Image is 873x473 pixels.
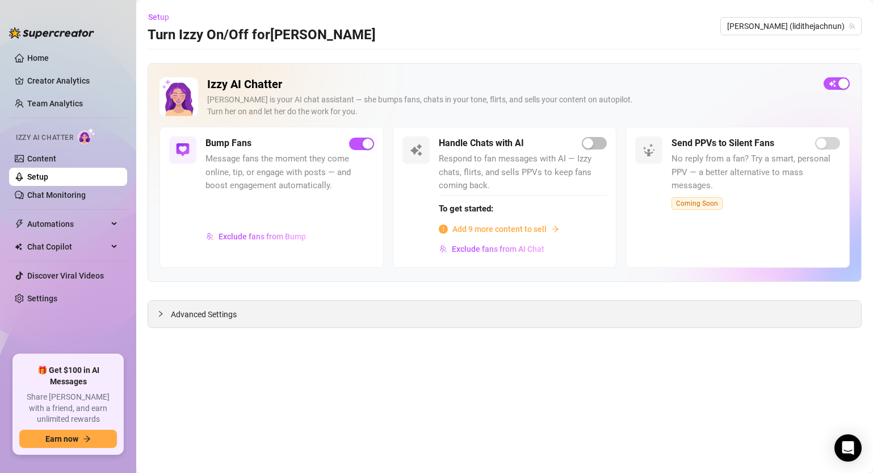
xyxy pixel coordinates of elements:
[671,152,840,193] span: No reply from a fan? Try a smart, personal PPV — a better alternative to mass messages.
[439,225,448,234] span: info-circle
[157,308,171,320] div: collapsed
[27,172,48,181] a: Setup
[452,223,547,235] span: Add 9 more content to sell
[551,225,559,233] span: arrow-right
[27,238,108,256] span: Chat Copilot
[27,99,83,108] a: Team Analytics
[148,13,169,22] span: Setup
[27,294,57,303] a: Settings
[205,152,374,193] span: Message fans the moment they come online, tip, or engage with posts — and boost engagement automa...
[27,271,104,280] a: Discover Viral Videos
[439,204,493,214] strong: To get started:
[27,72,118,90] a: Creator Analytics
[19,430,117,448] button: Earn nowarrow-right
[439,245,447,253] img: svg%3e
[642,143,656,157] img: svg%3e
[83,435,91,443] span: arrow-right
[439,136,524,150] h5: Handle Chats with AI
[849,23,855,30] span: team
[27,190,86,200] a: Chat Monitoring
[15,219,24,229] span: thunderbolt
[439,152,607,193] span: Respond to fan messages with AI — Izzy chats, flirts, and sells PPVs to keep fans coming back.
[19,365,117,387] span: 🎁 Get $100 in AI Messages
[9,27,94,39] img: logo-BBDzfeDw.svg
[27,154,56,163] a: Content
[219,232,306,241] span: Exclude fans from Bump
[206,233,214,240] img: svg%3e
[15,243,22,251] img: Chat Copilot
[205,227,307,246] button: Exclude fans from Bump
[19,392,117,425] span: Share [PERSON_NAME] with a friend, and earn unlimited rewards
[16,132,73,143] span: Izzy AI Chatter
[409,143,423,157] img: svg%3e
[27,215,108,233] span: Automations
[160,77,198,116] img: Izzy AI Chatter
[27,53,49,63] a: Home
[171,308,237,321] span: Advanced Settings
[452,244,544,254] span: Exclude fans from AI Chat
[207,77,815,92] h2: Izzy AI Chatter
[207,94,815,118] div: [PERSON_NAME] is your AI chat assistant — she bumps fans, chats in your tone, flirts, and sells y...
[78,128,95,144] img: AI Chatter
[439,240,545,258] button: Exclude fans from AI Chat
[45,434,78,443] span: Earn now
[671,197,723,210] span: Coming Soon
[176,143,190,157] img: svg%3e
[205,136,251,150] h5: Bump Fans
[834,434,862,462] div: Open Intercom Messenger
[148,8,178,26] button: Setup
[671,136,774,150] h5: Send PPVs to Silent Fans
[727,18,855,35] span: Amanda (lidithejachnun)
[157,310,164,317] span: collapsed
[148,26,376,44] h3: Turn Izzy On/Off for [PERSON_NAME]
